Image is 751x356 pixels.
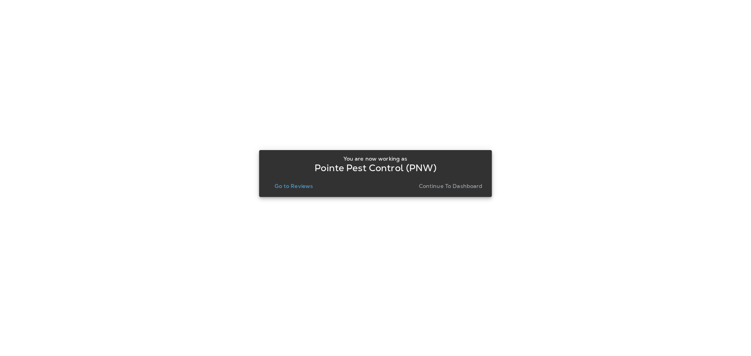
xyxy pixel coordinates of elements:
button: Continue to Dashboard [416,181,486,191]
p: Pointe Pest Control (PNW) [314,165,437,171]
p: Go to Reviews [275,183,313,189]
p: Continue to Dashboard [419,183,483,189]
button: Go to Reviews [271,181,316,191]
p: You are now working as [343,156,407,162]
